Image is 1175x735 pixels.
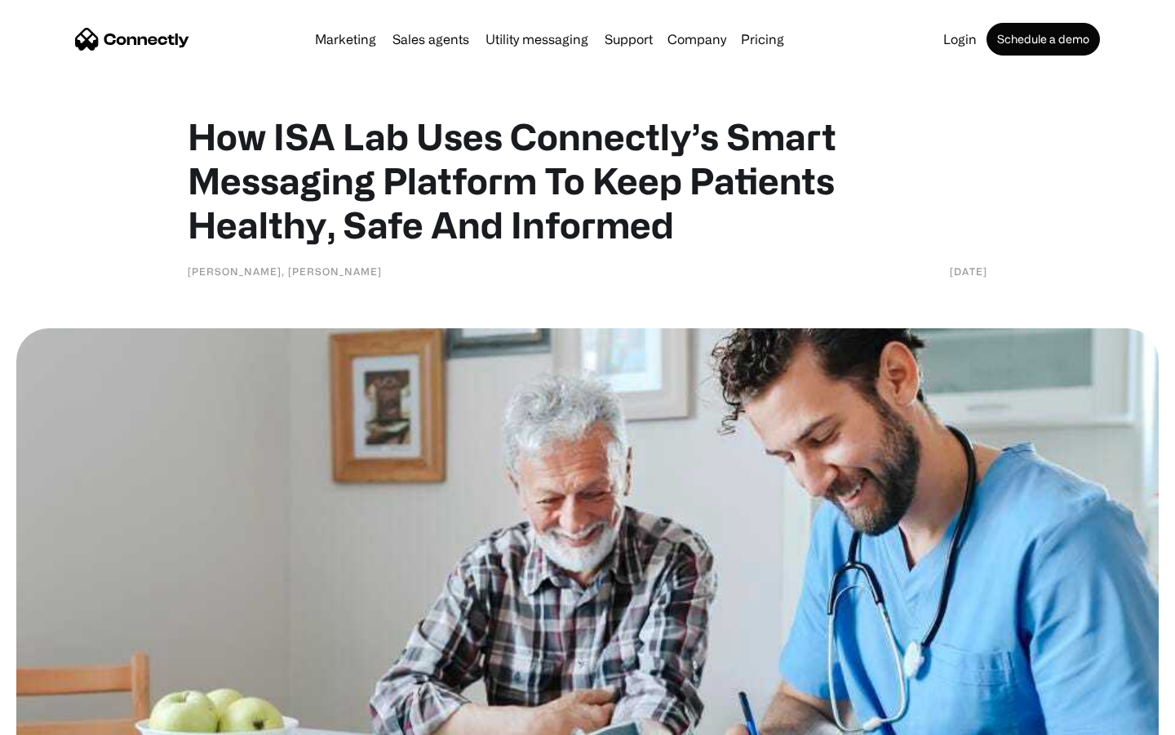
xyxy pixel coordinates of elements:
[734,33,791,46] a: Pricing
[188,114,987,247] h1: How ISA Lab Uses Connectly’s Smart Messaging Platform To Keep Patients Healthy, Safe And Informed
[987,23,1100,56] a: Schedule a demo
[33,706,98,729] ul: Language list
[16,706,98,729] aside: Language selected: English
[950,263,987,279] div: [DATE]
[386,33,476,46] a: Sales agents
[598,33,659,46] a: Support
[937,33,983,46] a: Login
[188,263,382,279] div: [PERSON_NAME], [PERSON_NAME]
[667,28,726,51] div: Company
[308,33,383,46] a: Marketing
[479,33,595,46] a: Utility messaging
